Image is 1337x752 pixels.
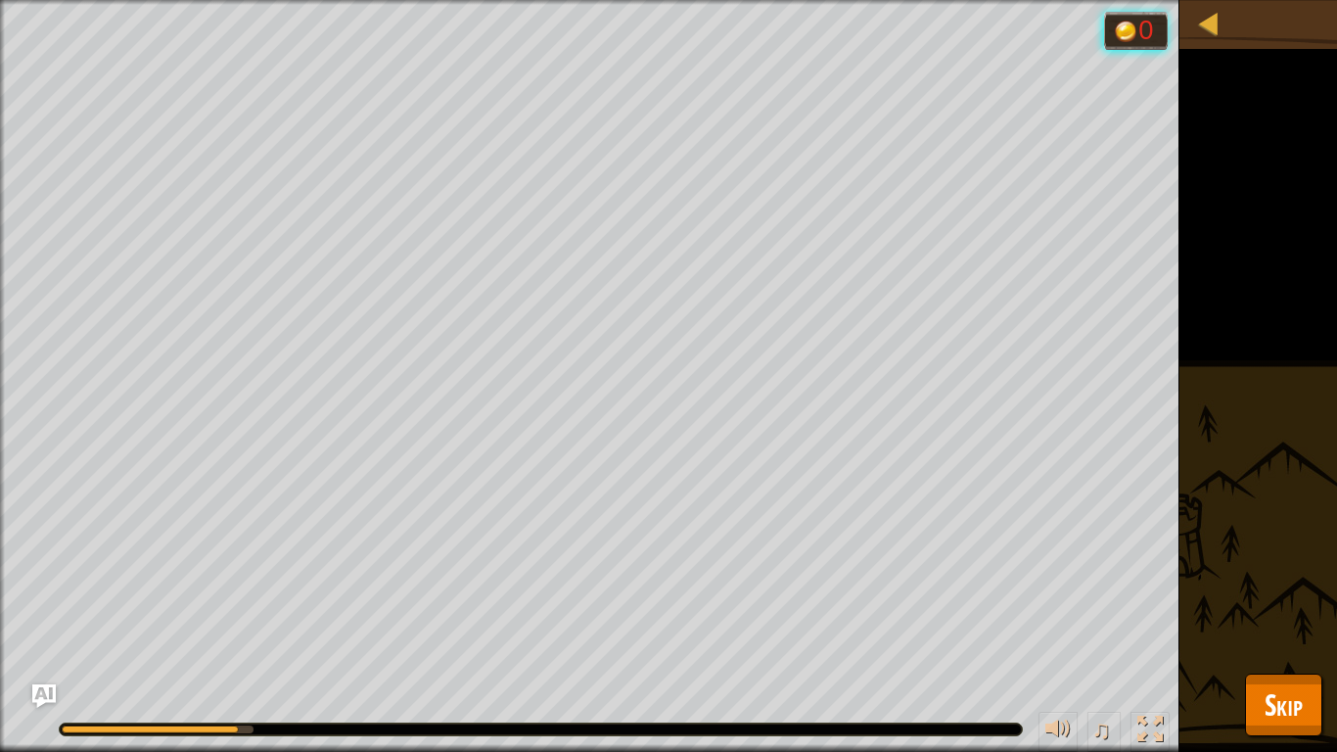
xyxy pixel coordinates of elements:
div: 0 [1138,17,1158,43]
button: ♫ [1087,712,1121,752]
span: ♫ [1091,715,1111,744]
button: Skip [1245,674,1322,736]
span: Skip [1265,684,1303,725]
button: Ask AI [32,684,56,708]
button: Adjust volume [1038,712,1078,752]
button: Toggle fullscreen [1130,712,1170,752]
div: Team 'humans' has 0 gold. [1104,12,1168,50]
